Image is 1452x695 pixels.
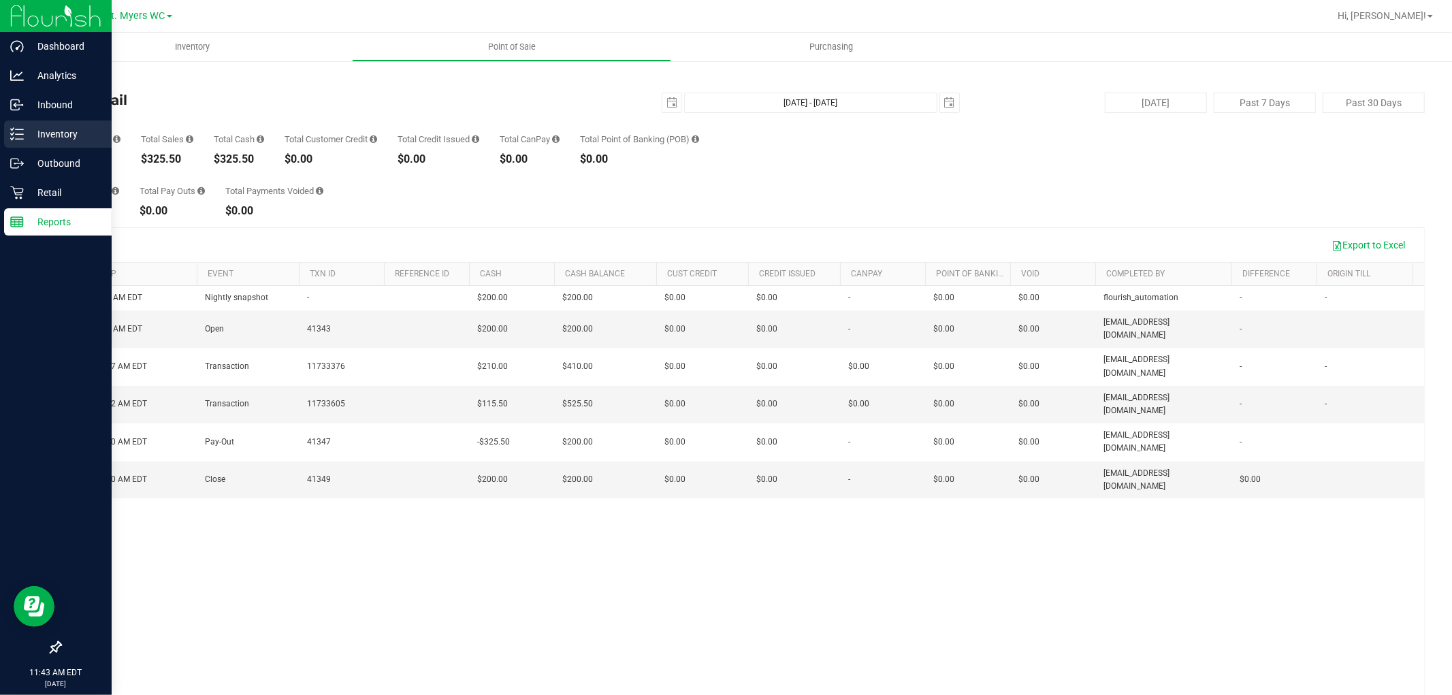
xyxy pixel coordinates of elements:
span: - [1240,436,1242,449]
inline-svg: Analytics [10,69,24,82]
span: [EMAIL_ADDRESS][DOMAIN_NAME] [1103,316,1223,342]
span: $200.00 [477,323,508,336]
p: Dashboard [24,38,106,54]
span: [EMAIL_ADDRESS][DOMAIN_NAME] [1103,353,1223,379]
h4: Till Detail [60,93,515,108]
span: $0.00 [664,473,685,486]
span: - [1325,360,1327,373]
span: $115.50 [477,398,508,410]
div: Total Pay Outs [140,187,205,195]
p: [DATE] [6,679,106,689]
span: Ft. Myers WC [106,10,165,22]
span: 41347 [307,436,331,449]
span: $0.00 [756,323,777,336]
span: - [848,473,850,486]
div: $0.00 [285,154,377,165]
span: Transaction [205,360,249,373]
span: $525.50 [562,398,593,410]
span: - [848,291,850,304]
div: Total Point of Banking (POB) [580,135,699,144]
a: Difference [1242,269,1290,278]
span: $200.00 [477,291,508,304]
span: $0.00 [664,398,685,410]
span: 41343 [307,323,331,336]
a: Credit Issued [759,269,816,278]
span: Point of Sale [470,41,554,53]
div: $0.00 [140,206,205,216]
span: - [848,323,850,336]
span: select [940,93,959,112]
span: select [662,93,681,112]
span: [EMAIL_ADDRESS][DOMAIN_NAME] [1103,467,1223,493]
inline-svg: Outbound [10,157,24,170]
span: - [1325,398,1327,410]
a: REFERENCE ID [395,269,449,278]
span: $0.00 [664,323,685,336]
inline-svg: Dashboard [10,39,24,53]
span: Pay-Out [205,436,234,449]
a: Cash [480,269,502,278]
span: $0.00 [1018,291,1039,304]
span: $0.00 [664,291,685,304]
a: Point of Banking (POB) [936,269,1033,278]
div: Total Payments Voided [225,187,323,195]
span: $0.00 [933,398,954,410]
span: $0.00 [1018,360,1039,373]
span: Purchasing [791,41,871,53]
i: Sum of the successful, non-voided point-of-banking payment transaction amounts, both via payment ... [692,135,699,144]
inline-svg: Retail [10,186,24,199]
p: Reports [24,214,106,230]
span: -$325.50 [477,436,510,449]
span: Inventory [157,41,228,53]
span: $0.00 [1240,473,1261,486]
a: Void [1021,269,1039,278]
p: Analytics [24,67,106,84]
span: $200.00 [562,473,593,486]
span: - [1240,291,1242,304]
div: $0.00 [580,154,699,165]
span: 11733376 [307,360,345,373]
span: flourish_automation [1103,291,1178,304]
span: $200.00 [562,323,593,336]
p: 11:43 AM EDT [6,666,106,679]
i: Sum of all cash pay-outs removed from the till within the date range. [197,187,205,195]
button: Past 30 Days [1323,93,1425,113]
span: $200.00 [562,291,593,304]
span: $0.00 [933,436,954,449]
span: - [307,291,309,304]
button: Past 7 Days [1214,93,1316,113]
a: Completed By [1106,269,1165,278]
span: $0.00 [933,360,954,373]
span: - [1240,360,1242,373]
div: $325.50 [141,154,193,165]
a: Purchasing [671,33,990,61]
a: Cash Balance [565,269,625,278]
span: $0.00 [1018,473,1039,486]
span: Nightly snapshot [205,291,268,304]
span: $210.00 [477,360,508,373]
button: Export to Excel [1323,233,1414,257]
span: $0.00 [1018,398,1039,410]
p: Outbound [24,155,106,172]
i: Sum of all successful, non-voided payment transaction amounts using CanPay (as well as manual Can... [552,135,560,144]
span: - [1325,291,1327,304]
a: Origin Till [1327,269,1370,278]
i: Sum of all successful, non-voided payment transaction amounts using account credit as the payment... [370,135,377,144]
i: Sum of all successful, non-voided payment transaction amounts (excluding tips and transaction fee... [186,135,193,144]
span: [EMAIL_ADDRESS][DOMAIN_NAME] [1103,391,1223,417]
i: Sum of all cash pay-ins added to the till within the date range. [112,187,119,195]
span: Transaction [205,398,249,410]
span: - [1240,323,1242,336]
div: $0.00 [225,206,323,216]
span: $0.00 [848,360,869,373]
button: [DATE] [1105,93,1207,113]
span: $0.00 [756,360,777,373]
span: $410.00 [562,360,593,373]
span: $0.00 [756,473,777,486]
div: Total Cash [214,135,264,144]
i: Sum of all successful refund transaction amounts from purchase returns resulting in account credi... [472,135,479,144]
iframe: Resource center [14,586,54,627]
span: $200.00 [562,436,593,449]
div: $0.00 [398,154,479,165]
div: Total Credit Issued [398,135,479,144]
